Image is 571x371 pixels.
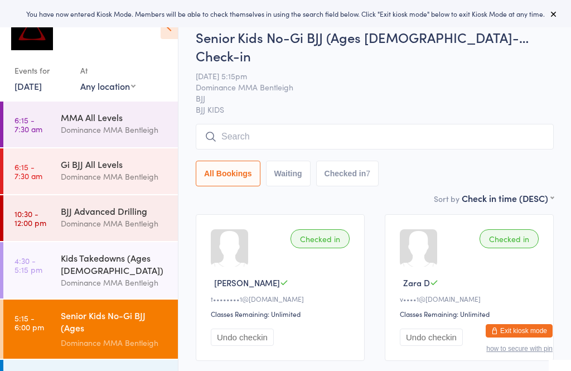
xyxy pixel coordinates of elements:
div: BJJ Advanced Drilling [61,205,168,217]
div: Checked in [480,229,539,248]
div: Dominance MMA Bentleigh [61,276,168,289]
div: Dominance MMA Bentleigh [61,217,168,230]
div: t••••••••1@[DOMAIN_NAME] [211,294,353,303]
div: Events for [14,61,69,80]
div: MMA All Levels [61,111,168,123]
div: v••••1@[DOMAIN_NAME] [400,294,542,303]
a: 6:15 -7:30 amMMA All LevelsDominance MMA Bentleigh [3,102,178,147]
a: 4:30 -5:15 pmKids Takedowns (Ages [DEMOGRAPHIC_DATA])Dominance MMA Bentleigh [3,242,178,298]
div: Any location [80,80,136,92]
input: Search [196,124,554,150]
button: how to secure with pin [486,345,553,353]
button: Exit kiosk mode [486,324,553,338]
time: 6:15 - 7:30 am [14,162,42,180]
time: 4:30 - 5:15 pm [14,256,42,274]
label: Sort by [434,193,459,204]
a: 6:15 -7:30 amGi BJJ All LevelsDominance MMA Bentleigh [3,148,178,194]
span: [PERSON_NAME] [214,277,280,288]
div: Classes Remaining: Unlimited [400,309,542,319]
div: Senior Kids No-Gi BJJ (Ages [DEMOGRAPHIC_DATA]) [61,309,168,336]
button: Waiting [266,161,311,186]
span: BJJ [196,93,536,104]
div: Kids Takedowns (Ages [DEMOGRAPHIC_DATA]) [61,252,168,276]
time: 10:30 - 12:00 pm [14,209,46,227]
div: Dominance MMA Bentleigh [61,123,168,136]
time: 6:15 - 7:30 am [14,115,42,133]
a: 10:30 -12:00 pmBJJ Advanced DrillingDominance MMA Bentleigh [3,195,178,241]
time: 5:15 - 6:00 pm [14,314,44,331]
h2: Senior Kids No-Gi BJJ (Ages [DEMOGRAPHIC_DATA]-… Check-in [196,28,554,65]
img: Dominance MMA Bentleigh [11,8,53,50]
div: Classes Remaining: Unlimited [211,309,353,319]
div: Dominance MMA Bentleigh [61,170,168,183]
a: [DATE] [14,80,42,92]
button: All Bookings [196,161,260,186]
span: Dominance MMA Bentleigh [196,81,536,93]
div: Check in time (DESC) [462,192,554,204]
div: At [80,61,136,80]
button: Checked in7 [316,161,379,186]
button: Undo checkin [211,329,274,346]
div: You have now entered Kiosk Mode. Members will be able to check themselves in using the search fie... [18,9,553,18]
div: Gi BJJ All Levels [61,158,168,170]
span: BJJ KIDS [196,104,554,115]
a: 5:15 -6:00 pmSenior Kids No-Gi BJJ (Ages [DEMOGRAPHIC_DATA])Dominance MMA Bentleigh [3,300,178,359]
span: Zara D [403,277,430,288]
button: Undo checkin [400,329,463,346]
div: Checked in [291,229,350,248]
span: [DATE] 5:15pm [196,70,536,81]
div: Dominance MMA Bentleigh [61,336,168,349]
div: 7 [366,169,370,178]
